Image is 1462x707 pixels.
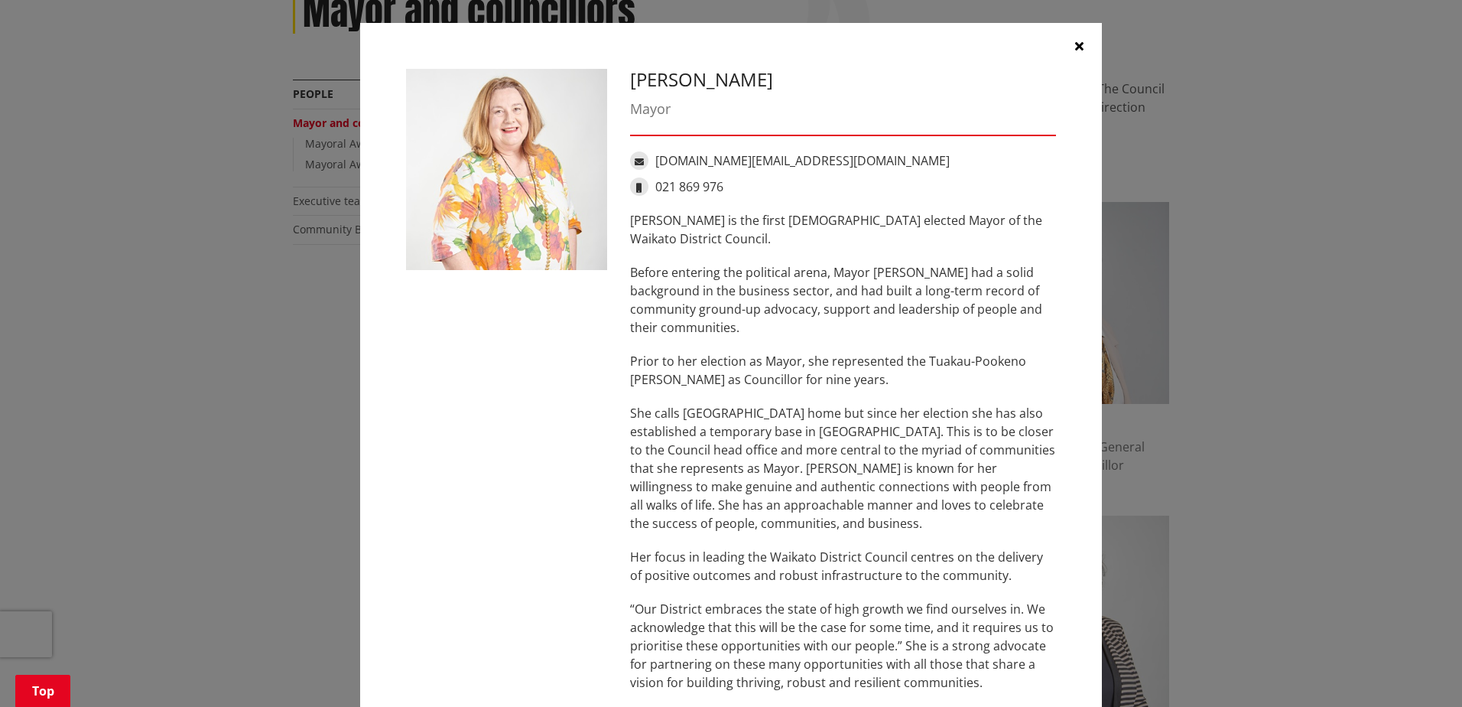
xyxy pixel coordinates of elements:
div: Mayor [630,99,1056,119]
p: Her focus in leading the Waikato District Council centres on the delivery of positive outcomes an... [630,548,1056,585]
p: Prior to her election as Mayor, she represented the Tuakau-Pookeno [PERSON_NAME] as Councillor fo... [630,352,1056,389]
a: 021 869 976 [655,178,723,195]
p: She calls [GEOGRAPHIC_DATA] home but since her election she has also established a temporary base... [630,404,1056,533]
h3: [PERSON_NAME] [630,69,1056,91]
img: Jacqui Church [406,69,607,270]
a: [DOMAIN_NAME][EMAIL_ADDRESS][DOMAIN_NAME] [655,152,950,169]
p: Before entering the political arena, Mayor [PERSON_NAME] had a solid background in the business s... [630,263,1056,337]
p: “Our District embraces the state of high growth we find ourselves in. We acknowledge that this wi... [630,600,1056,692]
a: Top [15,675,70,707]
p: [PERSON_NAME] is the first [DEMOGRAPHIC_DATA] elected Mayor of the Waikato District Council. [630,211,1056,248]
iframe: Messenger Launcher [1392,643,1447,698]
